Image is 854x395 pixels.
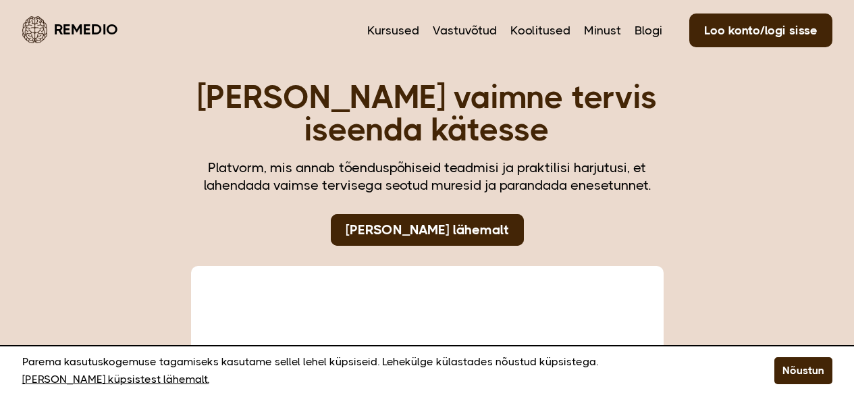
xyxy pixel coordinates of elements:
div: Platvorm, mis annab tõenduspõhiseid teadmisi ja praktilisi harjutusi, et lahendada vaimse tervise... [191,159,664,194]
button: Nõustun [774,357,832,384]
a: Loo konto/logi sisse [689,14,832,47]
a: [PERSON_NAME] lähemalt [331,214,524,246]
a: [PERSON_NAME] küpsistest lähemalt. [22,371,209,388]
a: Blogi [635,22,662,39]
a: Minust [584,22,621,39]
a: Remedio [22,14,118,45]
p: Parema kasutuskogemuse tagamiseks kasutame sellel lehel küpsiseid. Lehekülge külastades nõustud k... [22,353,741,388]
h1: [PERSON_NAME] vaimne tervis iseenda kätesse [191,81,664,146]
a: Vastuvõtud [433,22,497,39]
a: Kursused [367,22,419,39]
img: Remedio logo [22,16,47,43]
a: Koolitused [510,22,570,39]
